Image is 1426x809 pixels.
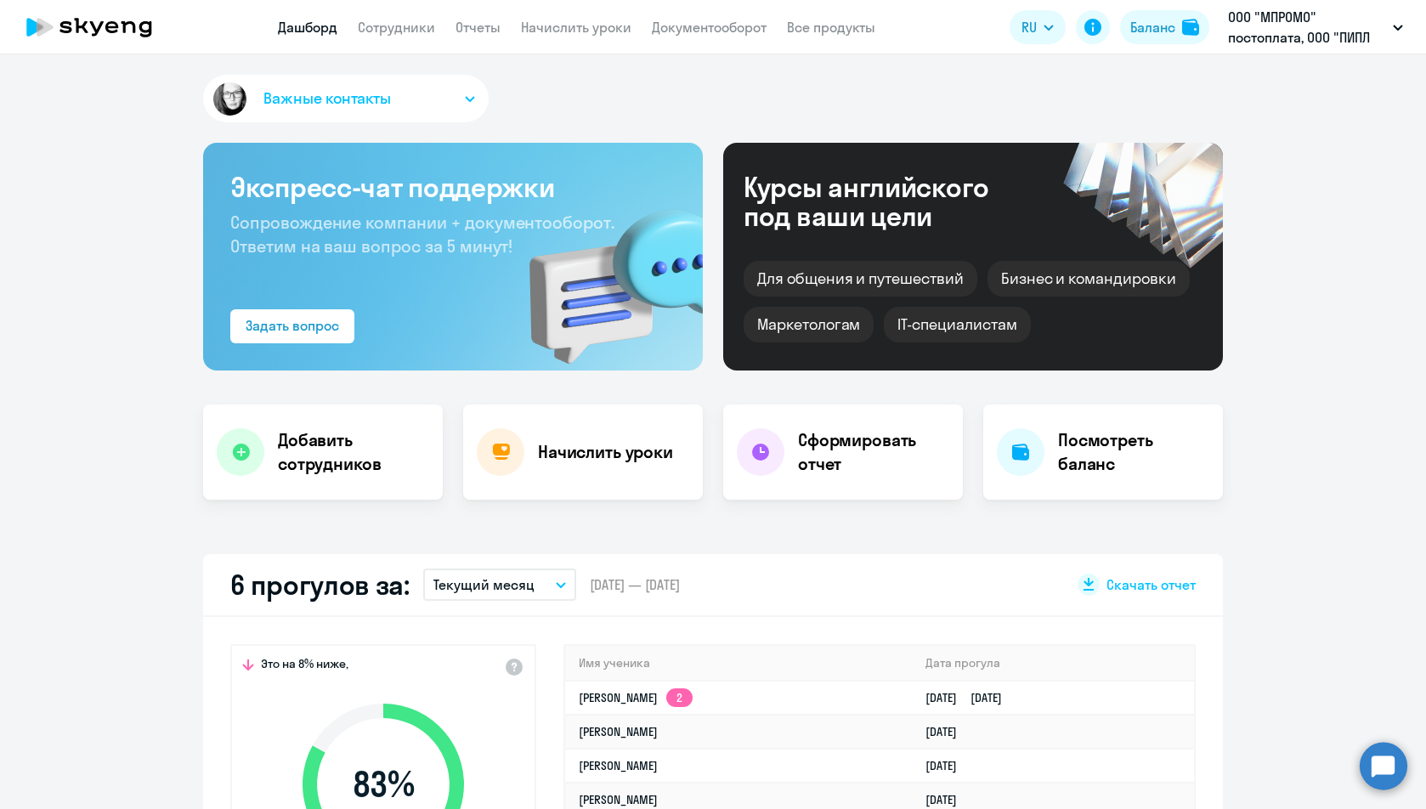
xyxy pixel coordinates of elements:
[987,261,1190,297] div: Бизнес и командировки
[579,792,658,807] a: [PERSON_NAME]
[884,307,1030,342] div: IT-специалистам
[1120,10,1209,44] button: Балансbalance
[744,261,977,297] div: Для общения и путешествий
[925,758,970,773] a: [DATE]
[1219,7,1412,48] button: ООО "МПРОМО" постоплата, ООО "ПИПЛ МЕДИА ПРОДАКШЕН"
[433,574,535,595] p: Текущий месяц
[1182,19,1199,36] img: balance
[423,569,576,601] button: Текущий месяц
[579,758,658,773] a: [PERSON_NAME]
[925,792,970,807] a: [DATE]
[278,428,429,476] h4: Добавить сотрудников
[286,764,481,805] span: 83 %
[278,19,337,36] a: Дашборд
[230,212,614,257] span: Сопровождение компании + документооборот. Ответим на ваш вопрос за 5 минут!
[912,646,1194,681] th: Дата прогула
[456,19,501,36] a: Отчеты
[590,575,680,594] span: [DATE] — [DATE]
[521,19,631,36] a: Начислить уроки
[538,440,673,464] h4: Начислить уроки
[230,568,410,602] h2: 6 прогулов за:
[1010,10,1066,44] button: RU
[579,724,658,739] a: [PERSON_NAME]
[263,88,391,110] span: Важные контакты
[358,19,435,36] a: Сотрудники
[798,428,949,476] h4: Сформировать отчет
[1021,17,1037,37] span: RU
[1130,17,1175,37] div: Баланс
[1228,7,1386,48] p: ООО "МПРОМО" постоплата, ООО "ПИПЛ МЕДИА ПРОДАКШЕН"
[230,309,354,343] button: Задать вопрос
[261,656,348,676] span: Это на 8% ниже,
[666,688,693,707] app-skyeng-badge: 2
[505,179,703,371] img: bg-img
[230,170,676,204] h3: Экспресс-чат поддержки
[246,315,339,336] div: Задать вопрос
[579,690,693,705] a: [PERSON_NAME]2
[744,307,874,342] div: Маркетологам
[744,173,1034,230] div: Курсы английского под ваши цели
[565,646,912,681] th: Имя ученика
[787,19,875,36] a: Все продукты
[1106,575,1196,594] span: Скачать отчет
[925,690,1016,705] a: [DATE][DATE]
[1058,428,1209,476] h4: Посмотреть баланс
[925,724,970,739] a: [DATE]
[203,75,489,122] button: Важные контакты
[652,19,767,36] a: Документооборот
[210,79,250,119] img: avatar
